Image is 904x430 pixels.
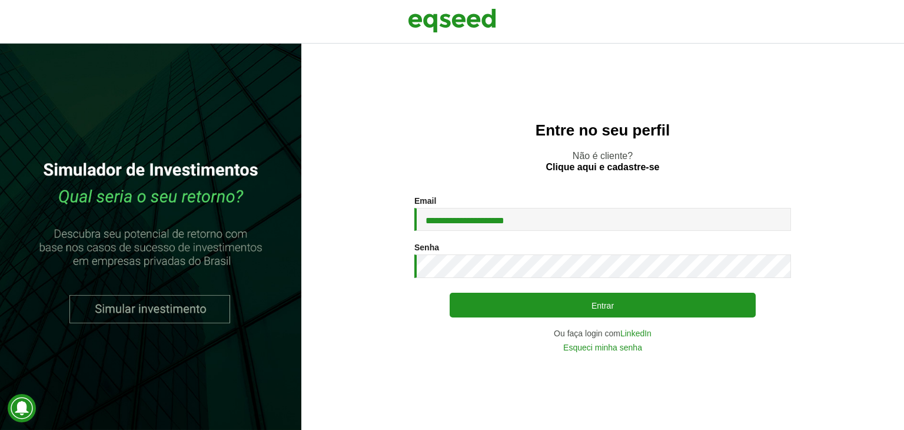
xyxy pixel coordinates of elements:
[563,343,642,352] a: Esqueci minha senha
[408,6,496,35] img: EqSeed Logo
[546,163,660,172] a: Clique aqui e cadastre-se
[414,329,791,338] div: Ou faça login com
[620,329,652,338] a: LinkedIn
[325,122,880,139] h2: Entre no seu perfil
[450,293,756,317] button: Entrar
[414,243,439,252] label: Senha
[325,150,880,173] p: Não é cliente?
[414,197,436,205] label: Email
